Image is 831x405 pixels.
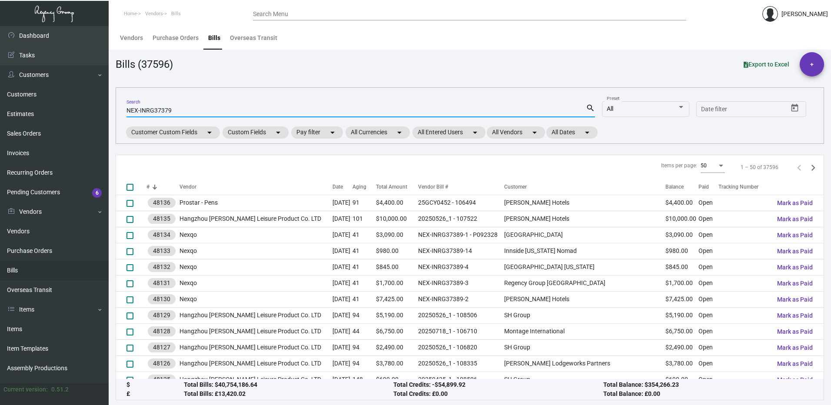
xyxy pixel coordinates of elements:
td: [DATE] [332,291,352,307]
button: Mark as Paid [770,243,820,259]
button: Mark as Paid [770,292,820,307]
td: 20250526_1 - 106820 [418,339,504,355]
span: + [810,52,814,76]
mat-chip: Custom Fields [223,126,289,139]
mat-icon: arrow_drop_down [204,127,215,138]
button: Open calendar [788,101,802,115]
td: 20250526_1 - 108506 [418,307,504,323]
button: Previous page [792,160,806,174]
div: Aging [352,183,366,191]
td: $690.00 [376,372,418,388]
div: Items per page: [661,162,697,169]
td: Open [698,227,718,243]
div: Date [332,183,352,191]
td: Open [698,195,718,211]
span: Mark as Paid [777,232,813,239]
div: [PERSON_NAME] [781,10,828,19]
td: $4,400.00 [376,195,418,211]
button: Mark as Paid [770,211,820,227]
mat-chip: 48127 [148,342,176,352]
td: 20250425_1 - 108506 [418,372,504,388]
td: NEX-INRG37389-4 [418,259,504,275]
td: $6,750.00 [376,323,418,339]
span: Home [124,11,137,17]
div: £ [126,389,184,398]
td: 41 [352,259,376,275]
td: Open [698,355,718,372]
td: $5,190.00 [376,307,418,323]
td: [PERSON_NAME] Hotels [504,291,665,307]
td: [PERSON_NAME] Lodgeworks Partners [504,355,665,372]
td: $3,780.00 [665,355,699,372]
div: Customer [504,183,527,191]
td: $3,090.00 [376,227,418,243]
td: Open [698,275,718,291]
span: Mark as Paid [777,376,813,383]
td: [DATE] [332,372,352,388]
mat-chip: 48134 [148,230,176,240]
span: Mark as Paid [777,344,813,351]
td: NEX-INRG37389-2 [418,291,504,307]
div: # [146,183,150,191]
td: $845.00 [376,259,418,275]
td: Open [698,259,718,275]
td: $10,000.00 [376,211,418,227]
div: Balance [665,183,684,191]
div: Vendors [120,33,143,43]
td: $2,490.00 [665,339,699,355]
td: Nexqo [179,243,332,259]
mat-icon: search [586,103,595,113]
span: Mark as Paid [777,280,813,287]
td: NEX-INRG37389-14 [418,243,504,259]
span: All [607,105,613,112]
button: Next page [806,160,820,174]
div: Total Balance: £0.00 [603,389,813,398]
td: [GEOGRAPHIC_DATA] [US_STATE] [504,259,665,275]
button: Mark as Paid [770,340,820,355]
div: Total Amount [376,183,407,191]
mat-select: Items per page: [701,163,725,169]
td: 41 [352,275,376,291]
mat-chip: 48130 [148,294,176,304]
td: SH Group [504,339,665,355]
td: Hangzhou [PERSON_NAME] Leisure Product Co. LTD [179,339,332,355]
td: 91 [352,195,376,211]
span: Mark as Paid [777,248,813,255]
mat-chip: 48132 [148,262,176,272]
td: $3,090.00 [665,227,699,243]
div: $ [126,380,184,389]
span: Mark as Paid [777,328,813,335]
div: 1 – 50 of 37596 [741,163,778,171]
td: [GEOGRAPHIC_DATA] [504,227,665,243]
td: $4,400.00 [665,195,699,211]
td: SH Group [504,307,665,323]
div: Tracking Number [718,183,770,191]
td: $1,700.00 [665,275,699,291]
mat-icon: arrow_drop_down [582,127,592,138]
td: Innside [US_STATE] Nomad [504,243,665,259]
td: [DATE] [332,227,352,243]
td: [DATE] [332,339,352,355]
div: Vendor Bill # [418,183,448,191]
mat-chip: 48128 [148,326,176,336]
div: Total Bills: $40,754,186.64 [184,380,394,389]
td: [DATE] [332,275,352,291]
td: NEX-INRG37389-1 - P092328 [418,227,504,243]
span: Mark as Paid [777,360,813,367]
td: 94 [352,355,376,372]
td: $7,425.00 [376,291,418,307]
td: Hangzhou [PERSON_NAME] Leisure Product Co. LTD [179,372,332,388]
td: 148 [352,372,376,388]
td: SH Group [504,372,665,388]
td: $2,490.00 [376,339,418,355]
span: Mark as Paid [777,199,813,206]
td: $845.00 [665,259,699,275]
td: Montage International [504,323,665,339]
div: # [146,183,179,191]
div: Purchase Orders [153,33,199,43]
td: 41 [352,227,376,243]
div: Tracking Number [718,183,758,191]
td: Open [698,211,718,227]
div: Total Balance: $354,266.23 [603,380,813,389]
div: Date [332,183,343,191]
